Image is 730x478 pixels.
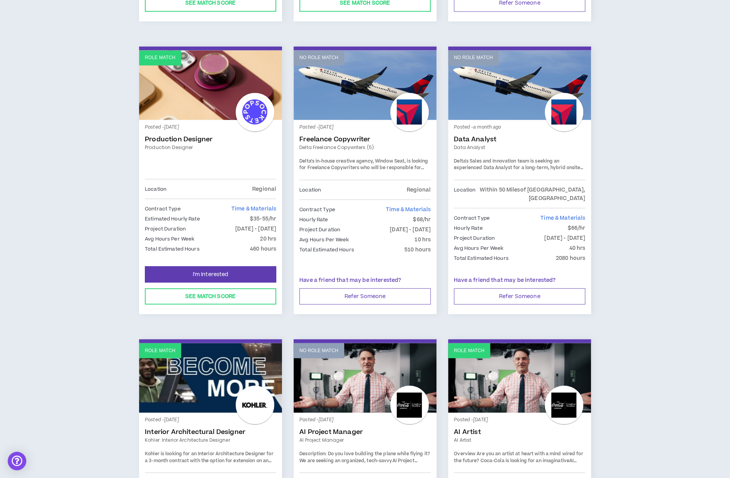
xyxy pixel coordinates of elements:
a: Production Designer [145,144,276,151]
p: Regional [407,186,431,194]
p: 510 hours [404,246,431,254]
span: I'm Interested [193,271,229,278]
p: 460 hours [250,245,276,253]
p: Role Match [454,347,484,354]
span: Are you an artist at heart with a mind wired for the future? Coca-Cola is looking for an imaginative [454,451,583,464]
p: Within 50 Miles of [GEOGRAPHIC_DATA], [GEOGRAPHIC_DATA] [475,186,585,203]
p: $68/hr [413,215,431,224]
strong: Overview [454,451,475,457]
p: Contract Type [145,205,181,213]
p: Contract Type [454,214,490,222]
strong: AI Artist [454,458,577,471]
p: Contract Type [299,205,335,214]
p: Role Match [145,54,175,62]
p: Role Match [145,347,175,354]
p: Hourly Rate [299,215,328,224]
button: Refer Someone [454,288,585,305]
p: [DATE] - [DATE] [390,225,431,234]
p: Have a friend that may be interested? [299,276,431,285]
p: $35-55/hr [250,215,276,223]
p: Project Duration [299,225,340,234]
p: 10 hrs [414,236,431,244]
a: Data Analyst [454,136,585,143]
p: Have a friend that may be interested? [454,276,585,285]
span: Delta’s in-house creative agency, Window Seat, is looking for Freelance Copywriters who will be r... [299,158,429,185]
div: Open Intercom Messenger [8,452,26,470]
p: Location [299,186,321,194]
a: No Role Match [294,343,436,413]
strong: Description: [299,451,326,457]
a: No Role Match [294,51,436,120]
p: Total Estimated Hours [145,245,200,253]
p: Avg Hours Per Week [299,236,349,244]
p: No Role Match [299,347,338,354]
p: Posted - [DATE] [299,417,431,424]
p: [DATE] - [DATE] [544,234,585,242]
a: AI Artist [454,437,585,444]
button: Refer Someone [299,288,431,305]
a: Data Analyst [454,144,585,151]
p: 20 hrs [260,235,276,243]
a: AI Artist [454,428,585,436]
p: Posted - [DATE] [454,417,585,424]
p: Posted - [DATE] [299,124,431,131]
p: No Role Match [454,54,493,62]
p: Hourly Rate [454,224,482,232]
p: Total Estimated Hours [454,254,509,263]
span: Do you love building the plane while flying it? We are seeking an organized, tech-savvy [299,451,430,464]
p: No Role Match [299,54,338,62]
p: Posted - a month ago [454,124,585,131]
p: Project Duration [145,225,186,233]
p: 2080 hours [556,254,585,263]
p: Location [145,185,166,193]
a: Role Match [448,343,591,413]
p: Project Duration [454,234,495,242]
p: Avg Hours Per Week [454,244,503,253]
a: AI Project Manager [299,437,431,444]
a: Role Match [139,343,282,413]
p: Estimated Hourly Rate [145,215,200,223]
button: See Match Score [145,288,276,305]
span: Kohler is looking for an Interior Architecture Designer for a 3-month contract with the option fo... [145,451,273,471]
p: Location [454,186,475,203]
p: Avg Hours Per Week [145,235,194,243]
button: I'm Interested [145,266,276,283]
a: Role Match [139,51,282,120]
a: Delta Freelance Copywriters (5) [299,144,431,151]
a: AI Project Manager [299,428,431,436]
strong: AI Project Manager [299,458,417,471]
p: [DATE] - [DATE] [235,225,276,233]
span: Time & Materials [540,214,585,222]
p: Total Estimated Hours [299,246,354,254]
span: Delta's Sales and Innovation team is seeking an experienced Data Analyst for a long-term, hybrid ... [454,158,583,205]
a: Freelance Copywriter [299,136,431,143]
p: Regional [252,185,276,193]
span: Time & Materials [386,206,431,214]
a: Kohler: Interior Architecture Designer [145,437,276,444]
p: Posted - [DATE] [145,124,276,131]
p: 40 hrs [569,244,585,253]
a: Interior Architectural Designer [145,428,276,436]
p: Posted - [DATE] [145,417,276,424]
a: No Role Match [448,51,591,120]
a: Production Designer [145,136,276,143]
span: Time & Materials [231,205,276,213]
p: $66/hr [567,224,585,232]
